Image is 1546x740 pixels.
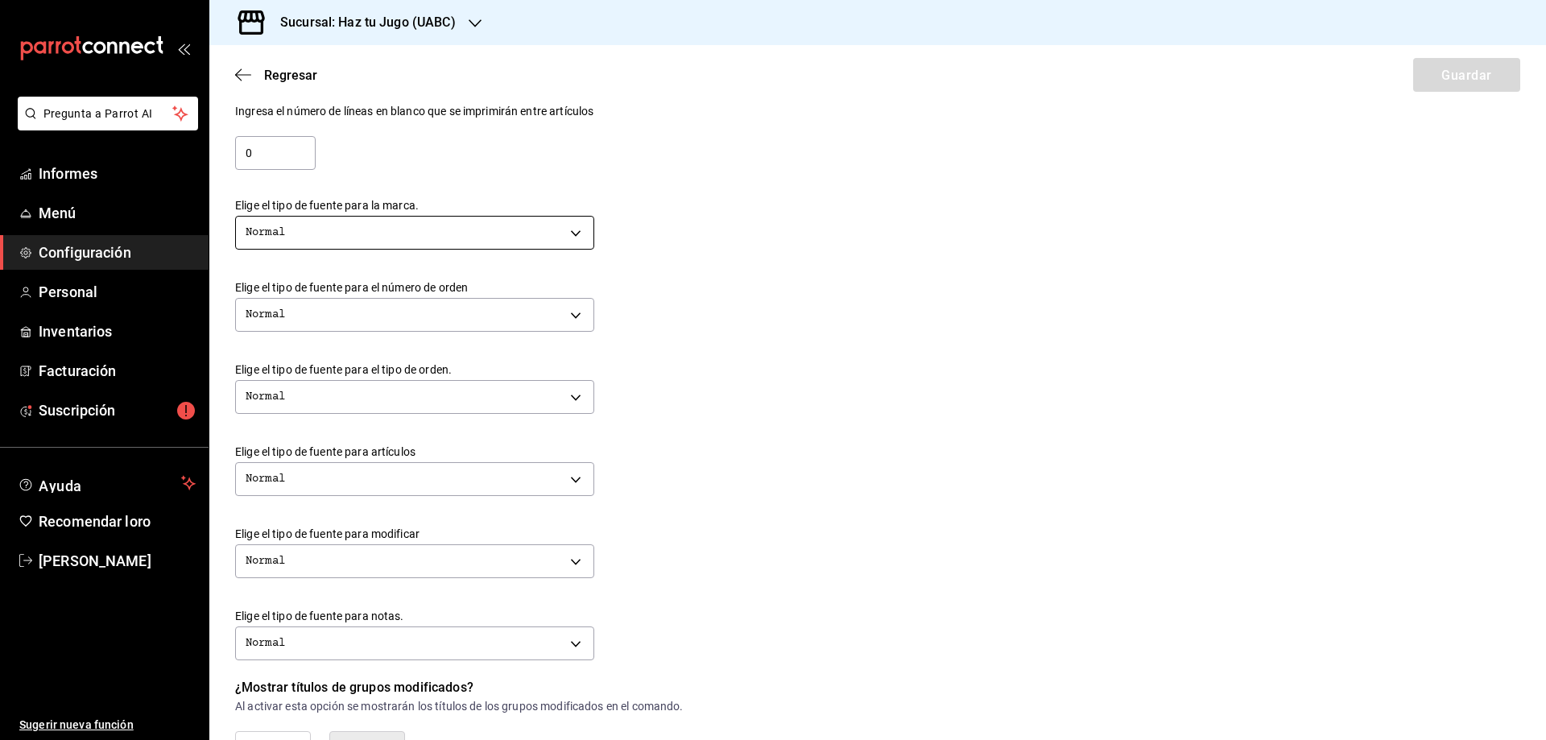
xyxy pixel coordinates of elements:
font: Suscripción [39,402,115,419]
font: Normal [246,555,285,568]
font: Elige el tipo de fuente para artículos [235,445,415,458]
font: Personal [39,283,97,300]
font: Elige el tipo de fuente para notas. [235,610,404,622]
font: ¿Mostrar títulos de grupos modificados? [235,680,473,695]
font: Elige el tipo de fuente para modificar [235,527,420,540]
font: Sugerir nueva función [19,718,134,731]
font: Inventarios [39,323,112,340]
font: Ayuda [39,477,82,494]
font: Regresar [264,68,317,83]
font: Normal [246,226,285,239]
button: Pregunta a Parrot AI [18,97,198,130]
font: Configuración [39,244,131,261]
font: Informes [39,165,97,182]
font: [PERSON_NAME] [39,552,151,569]
font: Menú [39,205,76,221]
font: Normal [246,473,285,486]
font: Ingresa el número de líneas en blanco que se imprimirán entre artículos [235,105,593,118]
button: Regresar [235,68,317,83]
font: Sucursal: Haz tu Jugo (UABC) [280,14,456,30]
button: abrir_cajón_menú [177,42,190,55]
font: Elige el tipo de fuente para la marca. [235,199,419,212]
font: Facturación [39,362,116,379]
font: Pregunta a Parrot AI [43,107,153,120]
font: Normal [246,637,285,650]
font: Recomendar loro [39,513,151,530]
font: Normal [246,308,285,321]
font: Al activar esta opción se mostrarán los títulos de los grupos modificados en el comando. [235,700,684,713]
a: Pregunta a Parrot AI [11,117,198,134]
font: Elige el tipo de fuente para el número de orden [235,281,468,294]
font: Elige el tipo de fuente para el tipo de orden. [235,363,452,376]
font: Normal [246,391,285,403]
